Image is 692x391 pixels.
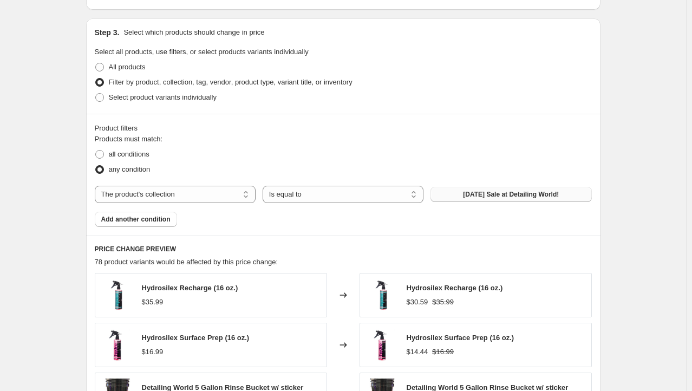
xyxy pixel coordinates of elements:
img: 15_OFF_Hydro-7_80x.png [101,279,133,311]
div: $16.99 [142,347,164,357]
h6: PRICE CHANGE PREVIEW [95,245,592,253]
p: Select which products should change in price [123,27,264,38]
img: ac5f2ed1569162dbb4e57890fec90c87_80x.png [101,329,133,361]
div: $30.59 [407,297,428,308]
span: Select all products, use filters, or select products variants individually [95,48,309,56]
span: 78 product variants would be affected by this price change: [95,258,278,266]
span: Hydrosilex Recharge (16 oz.) [142,284,238,292]
img: 15_OFF_Hydro-7_80x.png [365,279,398,311]
span: Add another condition [101,215,171,224]
h2: Step 3. [95,27,120,38]
span: All products [109,63,146,71]
span: Hydrosilex Recharge (16 oz.) [407,284,503,292]
strike: $16.99 [432,347,454,357]
button: 4th July Sale at Detailing World! [430,187,591,202]
div: $14.44 [407,347,428,357]
span: Select product variants individually [109,93,217,101]
span: any condition [109,165,151,173]
img: ac5f2ed1569162dbb4e57890fec90c87_80x.png [365,329,398,361]
button: Add another condition [95,212,177,227]
span: Hydrosilex Surface Prep (16 oz.) [407,334,514,342]
span: Filter by product, collection, tag, vendor, product type, variant title, or inventory [109,78,352,86]
span: all conditions [109,150,149,158]
span: Hydrosilex Surface Prep (16 oz.) [142,334,250,342]
div: Product filters [95,123,592,134]
span: Products must match: [95,135,163,143]
strike: $35.99 [432,297,454,308]
span: [DATE] Sale at Detailing World! [463,190,559,199]
div: $35.99 [142,297,164,308]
